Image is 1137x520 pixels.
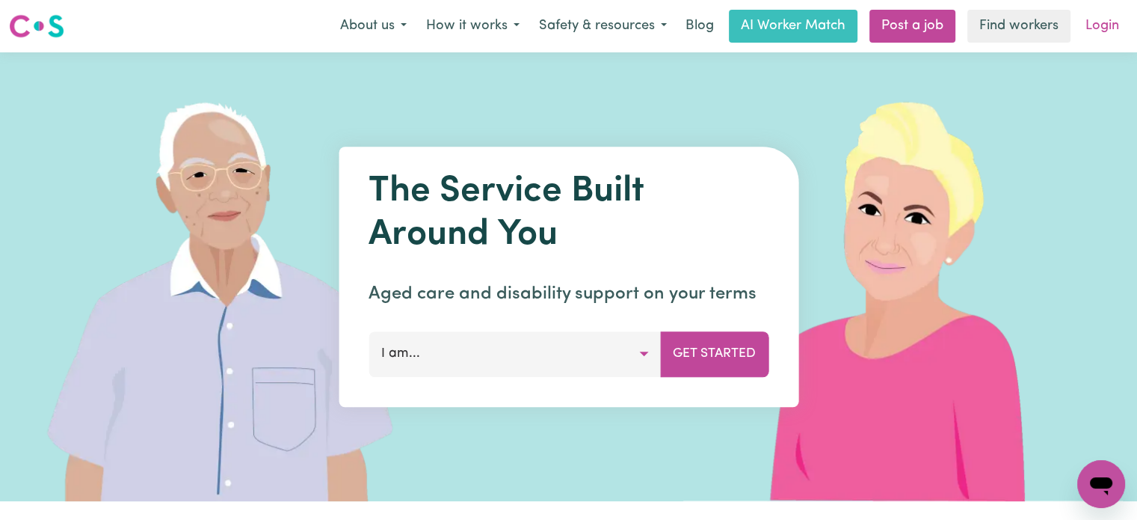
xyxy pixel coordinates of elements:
[369,171,768,257] h1: The Service Built Around You
[677,10,723,43] a: Blog
[330,10,416,42] button: About us
[369,331,661,376] button: I am...
[9,13,64,40] img: Careseekers logo
[529,10,677,42] button: Safety & resources
[869,10,955,43] a: Post a job
[660,331,768,376] button: Get Started
[369,281,768,308] p: Aged care and disability support on your terms
[1077,460,1125,508] iframe: Button to launch messaging window
[9,9,64,43] a: Careseekers logo
[729,10,857,43] a: AI Worker Match
[1076,10,1128,43] a: Login
[416,10,529,42] button: How it works
[967,10,1070,43] a: Find workers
